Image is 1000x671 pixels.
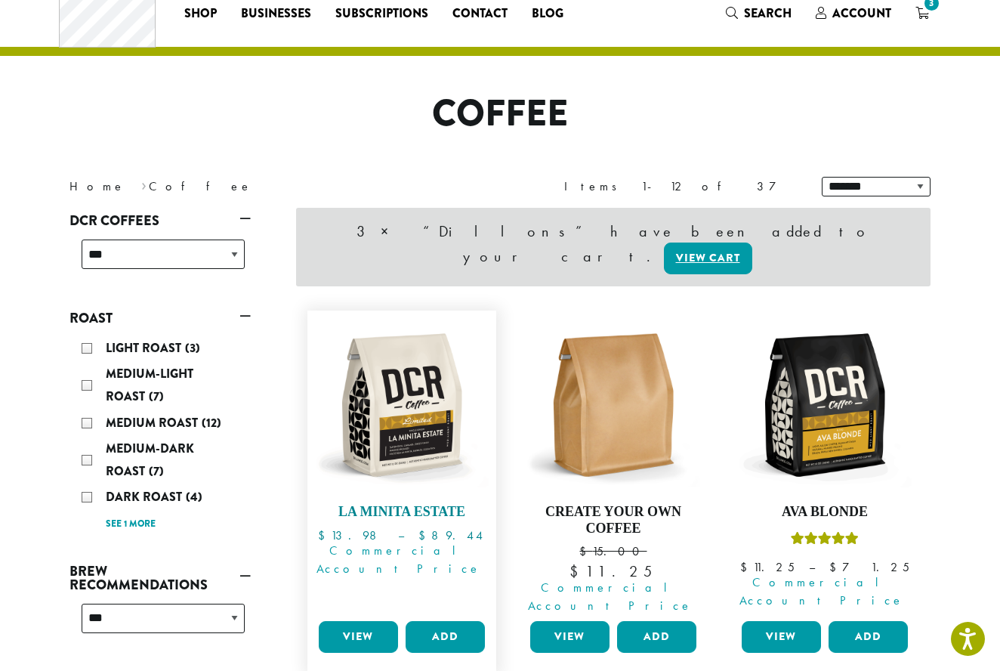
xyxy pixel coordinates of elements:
nav: Breadcrumb [69,178,477,196]
span: Businesses [241,5,311,23]
h4: La Minita Estate [315,504,489,521]
bdi: 15.00 [579,543,647,559]
img: DCR-12oz-La-Minita-Estate-Stock-scaled.png [315,318,489,492]
a: Search [714,1,804,26]
a: View cart [664,243,752,274]
a: Brew Recommendations [69,558,251,598]
a: Ava BlondeRated 5.00 out of 5 Commercial Account Price [738,318,912,615]
a: View [530,621,610,653]
a: DCR Coffees [69,208,251,233]
bdi: 13.98 [318,527,384,543]
div: Rated 5.00 out of 5 [791,530,859,552]
bdi: 71.25 [829,559,909,575]
span: $ [829,559,842,575]
button: Add [617,621,696,653]
span: Medium-Dark Roast [106,440,194,480]
span: › [141,172,147,196]
span: $ [318,527,331,543]
bdi: 89.44 [418,527,485,543]
button: Add [829,621,908,653]
span: Subscriptions [335,5,428,23]
div: Roast [69,331,251,540]
span: (7) [149,388,164,405]
div: DCR Coffees [69,233,251,287]
span: – [809,559,815,575]
h4: Create Your Own Coffee [526,504,700,536]
a: Roast [69,305,251,331]
a: Shop [172,2,229,26]
div: Items 1-12 of 37 [564,178,799,196]
bdi: 11.25 [569,561,657,581]
span: Medium-Light Roast [106,365,193,405]
button: Add [406,621,485,653]
span: $ [740,559,753,575]
span: (12) [202,414,221,431]
span: – [398,527,404,543]
a: La Minita Estate Commercial Account Price [315,318,489,615]
span: (3) [185,339,200,357]
span: (7) [149,462,164,480]
bdi: 11.25 [740,559,795,575]
span: Search [744,5,792,22]
span: Commercial Account Price [520,579,700,615]
span: Account [832,5,891,22]
span: $ [569,561,585,581]
span: (4) [186,488,202,506]
img: 12oz-Label-Free-Bag-KRAFT-e1707417954251.png [526,318,700,492]
span: Dark Roast [106,488,186,506]
span: $ [418,527,431,543]
a: View [319,621,398,653]
span: Medium Roast [106,414,202,431]
h1: Coffee [58,92,942,136]
span: Commercial Account Price [309,542,489,578]
a: View [742,621,821,653]
span: Light Roast [106,339,185,357]
h4: Ava Blonde [738,504,912,521]
img: DCR-12oz-Ava-Blonde-Stock-scaled.png [738,318,912,492]
span: Commercial Account Price [732,574,912,610]
a: See 1 more [106,517,156,532]
span: $ [579,543,592,559]
a: Create Your Own Coffee $15.00 Commercial Account Price [526,318,700,615]
span: Shop [184,5,217,23]
div: 3 × “Dillons” have been added to your cart. [296,208,931,286]
span: Blog [532,5,563,23]
span: Contact [452,5,508,23]
a: Home [69,178,125,194]
div: Brew Recommendations [69,598,251,651]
